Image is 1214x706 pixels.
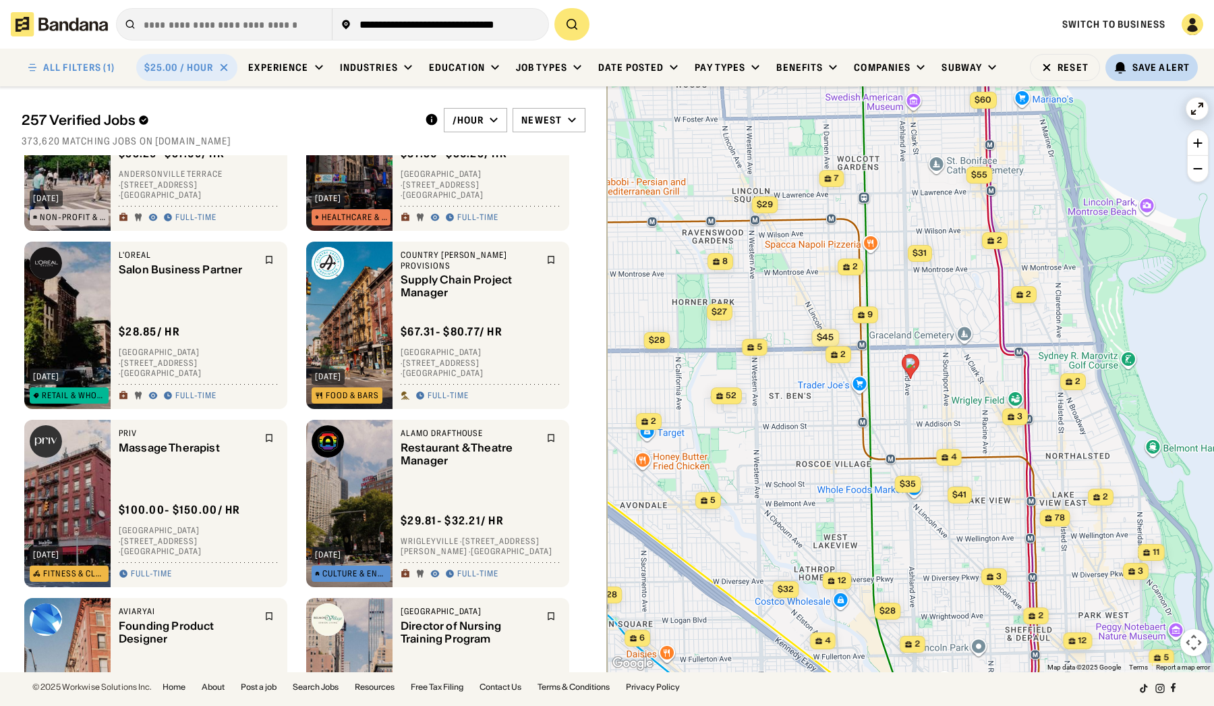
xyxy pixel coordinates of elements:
[315,373,341,381] div: [DATE]
[952,489,966,499] span: $41
[131,569,172,580] div: Full-time
[757,199,773,209] span: $29
[710,495,716,506] span: 5
[119,169,279,201] div: Andersonville Terrace · [STREET_ADDRESS] · [GEOGRAPHIC_DATA]
[144,61,214,74] div: $25.00 / hour
[1075,376,1080,387] span: 2
[119,620,256,645] div: Founding Product Designer
[1026,289,1031,300] span: 2
[996,571,1002,582] span: 3
[480,683,521,691] a: Contact Us
[312,603,344,636] img: Belmont Village logo
[712,306,727,317] span: $27
[315,551,341,559] div: [DATE]
[326,391,379,400] div: Food & Bars
[825,635,830,647] span: 4
[33,373,59,381] div: [DATE]
[401,428,538,439] div: Alamo Drafthouse
[834,173,839,184] span: 7
[322,570,387,578] div: Culture & Entertainment
[1058,63,1089,72] div: Reset
[119,250,256,261] div: L'Oreal
[22,155,585,672] div: grid
[202,683,225,691] a: About
[401,514,504,528] div: $ 29.81 - $32.21 / hr
[975,94,991,105] span: $60
[852,261,858,273] span: 2
[315,194,341,202] div: [DATE]
[854,61,910,74] div: Companies
[401,325,502,340] div: $ 67.31 - $80.77 / hr
[163,683,185,691] a: Home
[1156,663,1210,671] a: Report a map error
[778,584,794,594] span: $32
[951,452,956,463] span: 4
[867,309,873,321] span: 9
[1153,547,1159,558] span: 11
[915,639,920,650] span: 2
[401,536,561,557] div: Wrigleyville · [STREET_ADDRESS][PERSON_NAME] · [GEOGRAPHIC_DATA]
[119,263,256,276] div: Salon Business Partner
[516,61,567,74] div: Job Types
[175,391,216,402] div: Full-time
[651,416,656,427] span: 2
[538,683,610,691] a: Terms & Conditions
[610,655,655,672] img: Google
[30,247,62,279] img: L'Oreal logo
[601,589,617,599] span: $28
[1078,635,1087,647] span: 12
[1163,652,1169,663] span: 5
[411,683,463,691] a: Free Tax Filing
[355,683,395,691] a: Resources
[997,235,1002,246] span: 2
[428,391,469,402] div: Full-time
[913,248,927,258] span: $31
[119,428,256,439] div: Priv
[900,479,916,489] span: $35
[838,575,846,587] span: 12
[1038,610,1043,622] span: 2
[119,441,256,454] div: Massage Therapist
[401,250,538,271] div: Country [PERSON_NAME] Provisions
[598,61,664,74] div: Date Posted
[119,325,180,340] div: $ 28.85 / hr
[1129,663,1148,671] a: Terms (opens in new tab)
[22,135,585,147] div: 373,620 matching jobs on [DOMAIN_NAME]
[776,61,823,74] div: Benefits
[401,441,538,467] div: Restaurant & Theatre Manager
[1047,663,1121,671] span: Map data ©2025 Google
[401,620,538,645] div: Director of Nursing Training Program
[639,632,645,644] span: 6
[757,342,762,353] span: 5
[1055,512,1065,524] span: 78
[30,603,62,636] img: AviaryAI logo
[457,213,498,223] div: Full-time
[312,425,344,458] img: Alamo Drafthouse logo
[248,61,308,74] div: Experience
[30,425,62,458] img: Priv logo
[453,114,484,126] div: /hour
[971,169,987,180] span: $55
[1180,629,1207,656] button: Map camera controls
[401,606,538,617] div: [GEOGRAPHIC_DATA]
[1103,491,1108,503] span: 2
[1062,18,1165,30] span: Switch to Business
[457,569,498,580] div: Full-time
[722,256,728,267] span: 8
[401,169,561,201] div: [GEOGRAPHIC_DATA] · [STREET_ADDRESS] · [GEOGRAPHIC_DATA]
[1132,61,1190,74] div: Save Alert
[241,683,277,691] a: Post a job
[33,551,59,559] div: [DATE]
[119,606,256,617] div: AviaryAI
[33,194,59,202] div: [DATE]
[695,61,745,74] div: Pay Types
[312,247,344,279] img: Country Archer Provisions logo
[649,335,665,345] span: $28
[340,61,398,74] div: Industries
[40,213,105,221] div: Non-Profit & Public Service
[1017,411,1022,423] span: 3
[610,655,655,672] a: Open this area in Google Maps (opens a new window)
[175,213,216,223] div: Full-time
[32,683,152,691] div: © 2025 Workwise Solutions Inc.
[119,348,279,379] div: [GEOGRAPHIC_DATA] · [STREET_ADDRESS] · [GEOGRAPHIC_DATA]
